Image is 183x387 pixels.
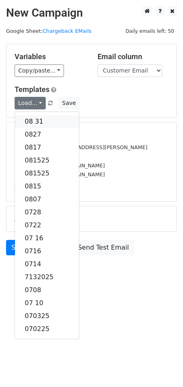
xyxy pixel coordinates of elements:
[15,144,147,160] small: [PERSON_NAME][EMAIL_ADDRESS][PERSON_NAME][DOMAIN_NAME]
[123,28,177,34] a: Daily emails left: 50
[15,232,79,245] a: 07 16
[15,141,79,154] a: 0817
[15,97,46,109] a: Load...
[15,258,79,271] a: 0714
[6,240,33,255] a: Send
[15,284,79,297] a: 0708
[15,180,79,193] a: 0815
[123,27,177,36] span: Daily emails left: 50
[15,64,64,77] a: Copy/paste...
[15,271,79,284] a: 7132025
[15,245,79,258] a: 0716
[15,206,79,219] a: 0728
[143,348,183,387] iframe: Chat Widget
[15,154,79,167] a: 081525
[15,219,79,232] a: 0722
[15,193,79,206] a: 0807
[6,6,177,20] h2: New Campaign
[15,171,105,177] small: [EMAIL_ADDRESS][DOMAIN_NAME]
[15,162,105,169] small: [EMAIL_ADDRESS][DOMAIN_NAME]
[6,28,91,34] small: Google Sheet:
[98,52,168,61] h5: Email column
[15,214,168,223] h5: Advanced
[15,310,79,323] a: 070325
[15,167,79,180] a: 081525
[15,130,168,139] h5: 21 Recipients
[43,28,91,34] a: Chargeback EMails
[15,85,49,94] a: Templates
[15,115,79,128] a: 08 31
[15,297,79,310] a: 07 10
[15,323,79,336] a: 070225
[15,128,79,141] a: 0827
[72,240,134,255] a: Send Test Email
[15,52,85,61] h5: Variables
[58,97,79,109] button: Save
